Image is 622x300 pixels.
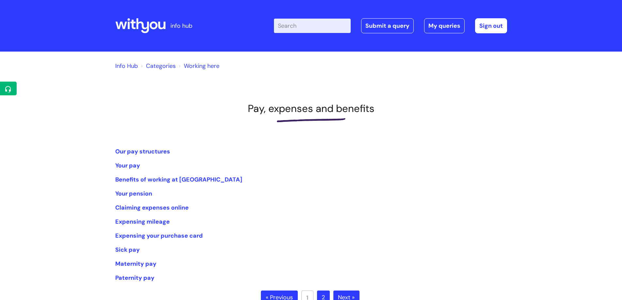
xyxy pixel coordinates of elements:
[115,190,152,197] a: Your pension
[115,274,154,282] a: Paternity pay
[274,18,507,33] div: | -
[115,218,170,226] a: Expensing mileage
[274,19,351,33] input: Search
[115,148,170,155] a: Our pay structures
[115,260,156,268] a: Maternity pay
[139,61,176,71] li: Solution home
[115,176,242,183] a: Benefits of working at [GEOGRAPHIC_DATA]
[146,62,176,70] a: Categories
[115,232,203,240] a: Expensing your purchase card
[115,62,138,70] a: Info Hub
[170,21,192,31] p: info hub
[115,204,189,212] a: Claiming expenses online
[424,18,465,33] a: My queries
[177,61,219,71] li: Working here
[184,62,219,70] a: Working here
[475,18,507,33] a: Sign out
[115,162,140,169] a: Your pay
[361,18,414,33] a: Submit a query
[115,246,140,254] a: Sick pay
[115,103,507,115] h1: Pay, expenses and benefits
